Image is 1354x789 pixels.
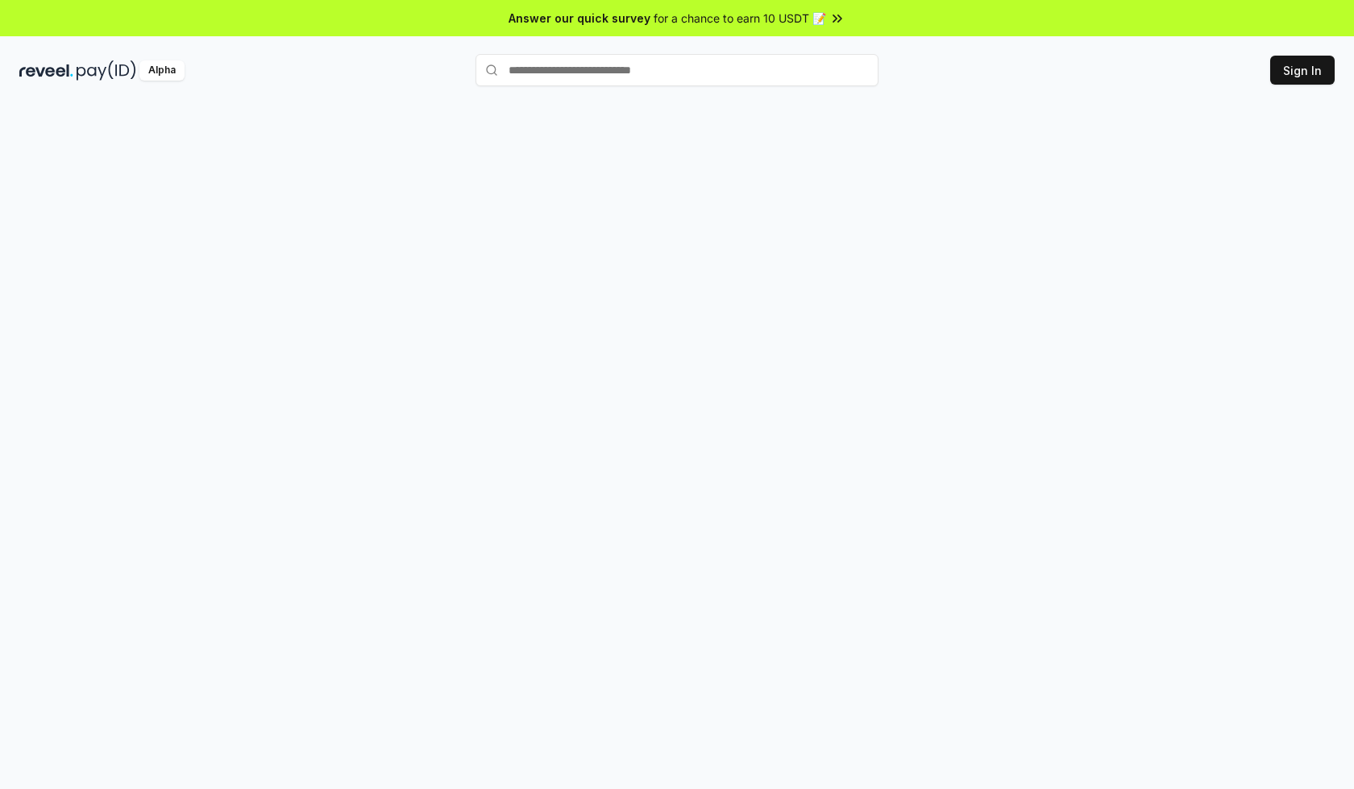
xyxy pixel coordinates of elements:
[654,10,826,27] span: for a chance to earn 10 USDT 📝
[1270,56,1335,85] button: Sign In
[509,10,650,27] span: Answer our quick survey
[77,60,136,81] img: pay_id
[139,60,185,81] div: Alpha
[19,60,73,81] img: reveel_dark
